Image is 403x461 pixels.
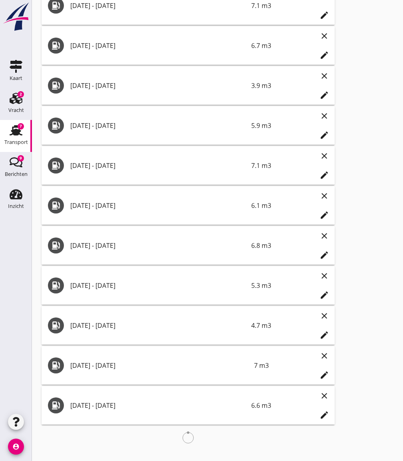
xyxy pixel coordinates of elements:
i: close [320,191,329,201]
div: Inzicht [8,204,24,209]
span: [DATE] - [DATE] [70,241,147,250]
div: 7 [18,123,24,130]
div: 5.9 m3 [251,116,271,135]
div: 4.7 m3 [251,316,271,335]
div: Kaart [10,76,22,81]
i: close [320,111,329,121]
div: 7.1 m3 [251,156,271,175]
i: close [320,271,329,281]
i: edit [320,10,329,20]
span: [DATE] - [DATE] [70,41,147,50]
span: [DATE] - [DATE] [70,361,147,370]
span: [DATE] - [DATE] [70,161,147,170]
img: logo-small.a267ee39.svg [2,2,30,32]
span: [DATE] - [DATE] [70,201,147,210]
i: close [320,231,329,241]
span: [DATE] - [DATE] [70,281,147,290]
div: Transport [4,140,28,145]
i: edit [320,370,329,380]
i: edit [320,330,329,340]
i: edit [320,250,329,260]
div: 6.6 m3 [251,396,271,415]
i: edit [320,410,329,420]
i: close [320,351,329,361]
i: close [320,391,329,401]
i: close [320,71,329,81]
i: edit [320,130,329,140]
span: [DATE] - [DATE] [70,1,147,10]
i: edit [320,210,329,220]
div: 6.1 m3 [251,196,271,215]
div: 6.7 m3 [251,36,271,55]
i: account_circle [8,439,24,455]
span: [DATE] - [DATE] [70,401,147,410]
div: 7 m3 [254,356,269,375]
div: 2 [18,91,24,98]
span: [DATE] - [DATE] [70,121,147,130]
i: edit [320,50,329,60]
div: 5.3 m3 [251,276,271,295]
span: [DATE] - [DATE] [70,321,147,330]
i: close [320,151,329,161]
i: edit [320,90,329,100]
span: [DATE] - [DATE] [70,81,147,90]
div: 9 [18,155,24,162]
i: close [320,31,329,41]
div: 3.9 m3 [251,76,271,95]
i: close [320,311,329,321]
div: Berichten [5,172,28,177]
i: edit [320,170,329,180]
i: edit [320,290,329,300]
div: 6.8 m3 [251,236,271,255]
div: Vracht [8,108,24,113]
